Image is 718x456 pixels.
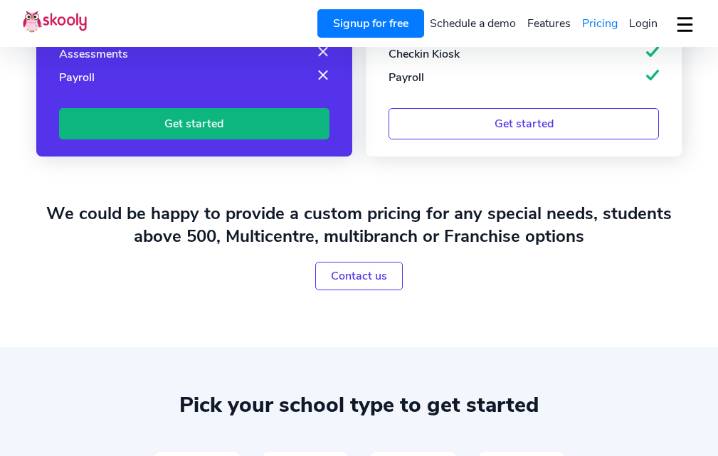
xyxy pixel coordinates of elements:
[315,262,403,290] a: Contact us
[23,10,87,33] img: Skooly
[23,393,695,418] div: Pick your school type to get started
[23,202,695,248] h2: We could be happy to provide a custom pricing for any special needs, students above 500, Multicen...
[522,12,576,35] a: Features
[59,46,128,62] div: Assessments
[623,12,663,35] a: Login
[576,12,623,35] a: Pricing
[675,9,695,41] button: dropdown menu
[317,9,424,38] a: Signup for free
[389,70,424,85] div: Payroll
[424,12,522,35] a: Schedule a demo
[389,46,460,62] div: Checkin Kiosk
[582,16,618,31] span: Pricing
[59,108,329,139] a: Get started
[629,16,658,31] span: Login
[389,108,659,139] a: Get started
[59,70,95,85] div: Payroll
